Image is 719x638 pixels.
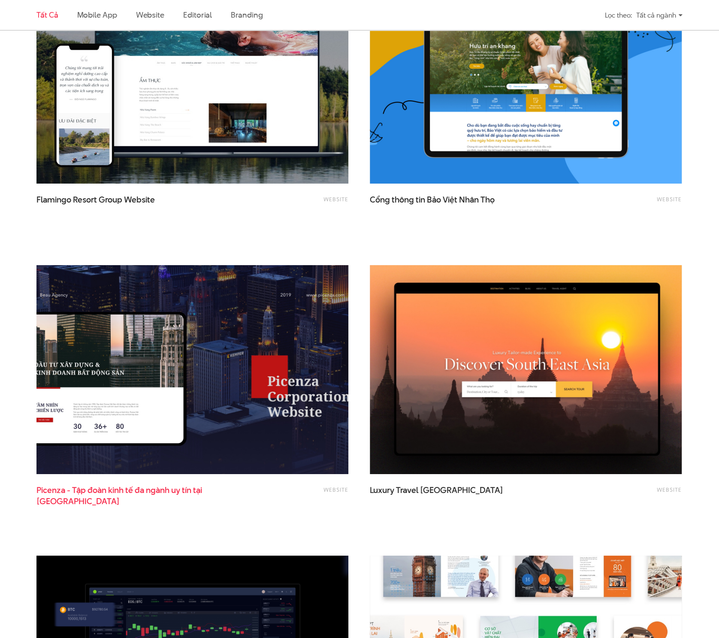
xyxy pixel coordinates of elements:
span: [GEOGRAPHIC_DATA] [420,484,503,496]
span: Việt [443,194,457,206]
span: Travel [396,484,418,496]
a: Luxury Travel [GEOGRAPHIC_DATA] [370,485,541,506]
span: Nhân [459,194,479,206]
a: Website [323,486,348,493]
span: thông [392,194,414,206]
img: Luxury Travel Vietnam [370,265,682,474]
a: Website [657,486,682,493]
span: [GEOGRAPHIC_DATA] [36,496,120,507]
span: tin [416,194,425,206]
span: Website [124,194,155,206]
a: Website [323,195,348,203]
div: Lọc theo: [605,8,632,23]
span: Picenza - Tập đoàn kinh tế đa ngành uy tín tại [36,485,208,506]
a: Website [136,9,164,20]
a: Tất cả [36,9,58,20]
a: Picenza - Tập đoàn kinh tế đa ngành uy tín tại[GEOGRAPHIC_DATA] [36,485,208,506]
span: Luxury [370,484,394,496]
a: Cổng thông tin Bảo Việt Nhân Thọ [370,194,541,216]
img: Picenza - Tập đoàn kinh tế đa ngành uy tín tại Việt Nam [36,265,348,474]
a: Website [657,195,682,203]
span: Cổng [370,194,390,206]
span: Group [99,194,122,206]
span: Resort [73,194,97,206]
div: Tất cả ngành [636,8,683,23]
span: Flamingo [36,194,71,206]
a: Editorial [183,9,212,20]
a: Mobile app [77,9,117,20]
a: Flamingo Resort Group Website [36,194,208,216]
a: Branding [231,9,263,20]
span: Bảo [427,194,441,206]
span: Thọ [480,194,495,206]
